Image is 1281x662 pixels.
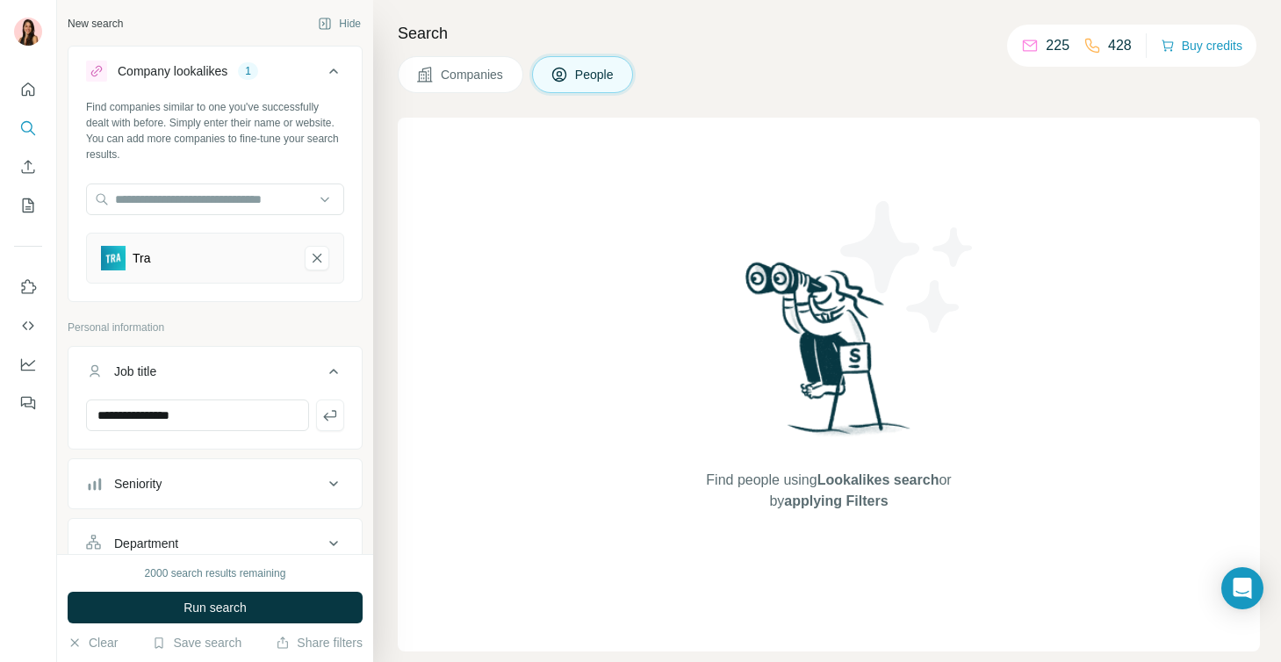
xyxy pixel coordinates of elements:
button: Hide [306,11,373,37]
span: Find people using or by [688,470,969,512]
span: Run search [184,599,247,616]
button: Department [68,522,362,565]
div: Company lookalikes [118,62,227,80]
img: Surfe Illustration - Stars [829,188,987,346]
button: Feedback [14,387,42,419]
div: Open Intercom Messenger [1221,567,1263,609]
span: Lookalikes search [817,472,939,487]
button: Dashboard [14,349,42,380]
button: Use Surfe on LinkedIn [14,271,42,303]
div: Job title [114,363,156,380]
p: 225 [1046,35,1069,56]
button: Save search [152,634,241,651]
img: Tra-logo [101,246,126,270]
img: Avatar [14,18,42,46]
button: Use Surfe API [14,310,42,342]
img: Surfe Illustration - Woman searching with binoculars [738,257,920,453]
span: applying Filters [784,493,888,508]
span: Companies [441,66,505,83]
p: 428 [1108,35,1132,56]
div: New search [68,16,123,32]
button: Company lookalikes1 [68,50,362,99]
button: Quick start [14,74,42,105]
button: Enrich CSV [14,151,42,183]
button: Buy credits [1161,33,1242,58]
button: Search [14,112,42,144]
button: Run search [68,592,363,623]
div: Department [114,535,178,552]
span: People [575,66,615,83]
p: Personal information [68,320,363,335]
div: Tra [133,249,150,267]
button: Job title [68,350,362,399]
button: Share filters [276,634,363,651]
h4: Search [398,21,1260,46]
div: 1 [238,63,258,79]
button: Clear [68,634,118,651]
div: Seniority [114,475,162,493]
button: Tra-remove-button [305,246,329,270]
div: Find companies similar to one you've successfully dealt with before. Simply enter their name or w... [86,99,344,162]
button: My lists [14,190,42,221]
div: 2000 search results remaining [145,565,286,581]
button: Seniority [68,463,362,505]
